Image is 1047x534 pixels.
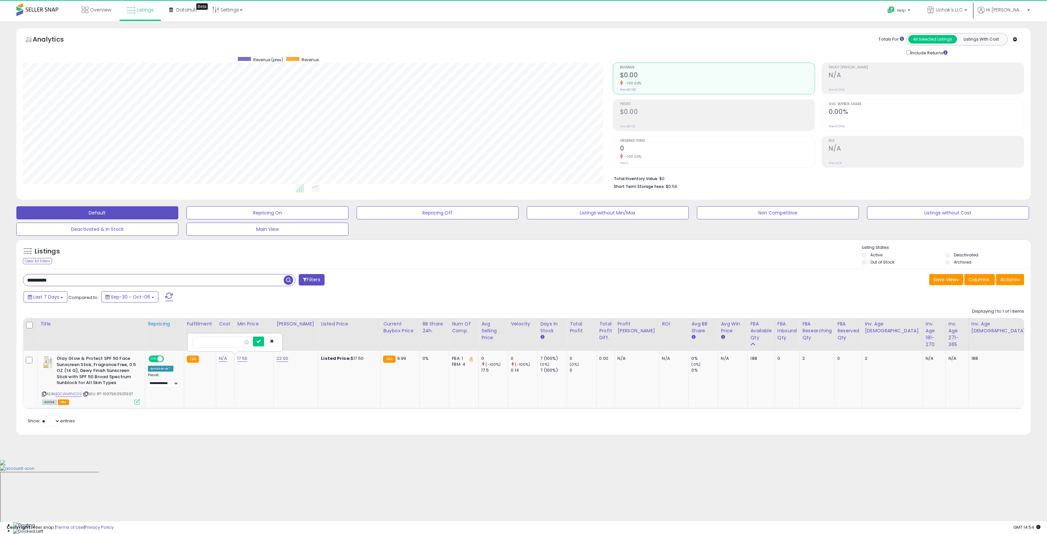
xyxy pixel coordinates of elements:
div: Amazon AI * [148,366,173,372]
small: -100.00% [623,154,642,159]
a: Hi [PERSON_NAME] [978,7,1030,21]
span: Revenue [302,57,319,63]
button: Listings without Min/Max [527,206,689,219]
div: 0 [481,356,508,361]
span: Ordered Items [620,139,815,143]
img: Floating [13,522,35,528]
b: Listed Price: [321,355,351,361]
div: BB Share 24h. [422,321,446,334]
div: Fulfillment [187,321,213,327]
label: Active [870,252,882,258]
div: N/A [662,356,683,361]
span: ON [149,356,157,362]
small: (0%) [570,362,579,367]
small: (-100%) [486,362,501,367]
div: N/A [926,356,941,361]
a: 17.50 [237,355,247,362]
div: ROI [662,321,686,327]
button: Default [16,206,178,219]
span: Avg. Buybox Share [829,102,1024,106]
div: Min Price [237,321,271,327]
div: Clear All Filters [23,258,52,264]
div: 7 (100%) [540,367,567,373]
div: 0 [570,367,596,373]
div: Repricing [148,321,181,327]
div: 0% [691,367,718,373]
button: Main View [186,223,348,236]
small: -100.00% [623,81,642,86]
div: Cost [219,321,232,327]
small: Days In Stock. [540,334,544,340]
span: Last 7 Days [33,294,59,300]
span: Help [897,8,906,13]
div: Days In Stock [540,321,564,334]
span: Listings [137,7,154,13]
small: FBA [383,356,395,363]
li: $0 [614,174,1020,182]
span: Revenue (prev) [253,57,283,63]
button: Listings without Cost [867,206,1029,219]
div: Current Buybox Price [383,321,417,334]
div: Listed Price [321,321,378,327]
div: Total Profit [570,321,594,334]
button: Last 7 Days [24,291,67,303]
span: Hi [PERSON_NAME] [986,7,1025,13]
button: Repricing On [186,206,348,219]
div: 2 [802,356,829,361]
div: Avg Win Price [721,321,745,334]
div: Include Returns [901,49,955,56]
div: 0 [570,356,596,361]
div: Profit [PERSON_NAME] [617,321,656,334]
div: $17.50 [321,356,375,361]
h5: Listings [35,247,60,256]
div: Tooltip anchor [196,3,208,10]
small: FBA [187,356,199,363]
button: Filters [299,274,324,285]
div: Num of Comp. [452,321,476,334]
div: Avg BB Share [691,321,715,334]
span: Sep-30 - Oct-06 [111,294,150,300]
span: OFF [163,356,173,362]
small: (-100%) [515,362,530,367]
div: FBA Reserved Qty [837,321,859,341]
button: Listings With Cost [957,35,1005,44]
span: Columns [968,276,989,283]
span: Uchak's LLC [936,7,963,13]
h2: $0.00 [620,71,815,80]
h2: N/A [829,71,1024,80]
div: FBA inbound Qty [777,321,797,341]
div: Title [40,321,142,327]
div: N/A [721,356,742,361]
a: 22.00 [276,355,288,362]
small: (0%) [691,362,701,367]
h2: 0 [620,145,815,154]
div: Preset: [148,373,179,388]
div: FBA Available Qty [750,321,772,341]
small: (0%) [540,362,549,367]
div: 0.14 [511,367,537,373]
small: Prev: N/A [829,161,842,165]
div: ASIN: [42,356,140,404]
div: FBM: 4 [452,361,473,367]
span: All listings currently available for purchase on Amazon [42,399,57,405]
a: N/A [219,355,227,362]
div: Avg Selling Price [481,321,505,341]
div: 0% [691,356,718,361]
div: N/A [617,356,654,361]
span: ROI [829,139,1024,143]
div: N/A [949,356,964,361]
div: Inv. Age 271-365 [949,321,966,348]
label: Deactivated [954,252,978,258]
span: Profit [PERSON_NAME] [829,66,1024,69]
div: Total Profit Diff. [599,321,612,341]
div: Velocity [511,321,535,327]
b: Total Inventory Value: [614,176,658,181]
p: Listing States: [862,245,1031,251]
div: 0 [837,356,857,361]
button: Save View [929,274,963,285]
span: Profit [620,102,815,106]
label: Out of Stock [870,259,894,265]
div: 0 [777,356,795,361]
a: B0CWMPVCD5 [55,391,82,397]
b: Olay Glow & Protect SPF 50 Face Sunscreen Stick, Fragrance Free, 0.5 OZ (14 G), Dewy Finish Sunsc... [57,356,136,388]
